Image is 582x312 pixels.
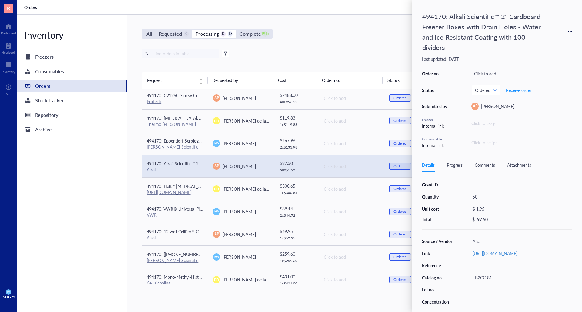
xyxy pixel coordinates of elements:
a: Protech [147,98,161,104]
td: Click to add [318,155,384,177]
div: Click to assign [471,139,572,146]
div: - [470,180,572,189]
a: Alkali [147,235,156,241]
div: Ordered [393,232,407,237]
td: Click to add [318,223,384,245]
span: KW [7,291,10,293]
div: Submitted by [422,103,449,109]
a: Stock tracker [17,94,127,107]
div: Last updated: [DATE] [422,56,572,62]
div: Account [3,295,15,298]
div: Ordered [393,186,407,191]
a: Archive [17,123,127,136]
th: Requested by [208,72,273,89]
div: 50 x $ 1.95 [280,168,314,172]
div: 400 x $ 6.22 [280,100,314,104]
th: Status [383,72,426,89]
span: 494170: Mono-Methyl-Histone H3 (Lys4) (D1A9) XP® Rabbit mAb #5326 [147,274,286,280]
a: VWR [147,212,157,218]
div: Click to add [324,95,380,101]
a: [PERSON_NAME] Scientific [147,257,198,263]
div: Ordered [393,141,407,146]
span: 494170: C212SG Screw Guide With 020" (.51mm) Hole 1/16" [147,92,263,98]
div: 18 [228,31,233,37]
span: 494170: Alkali Scientific™ 2" Cardboard Freezer Boxes with Drain Holes - Water and Ice Resistant ... [147,160,378,166]
span: Request [147,77,196,84]
div: - [470,297,572,306]
div: $ 1.95 [470,205,570,213]
div: Link [422,251,453,256]
div: Notebook [2,51,15,54]
div: 1 x $ 119.83 [280,122,314,127]
th: Order no. [317,72,383,89]
div: Click to add [324,186,380,192]
div: $ 259.60 [280,251,314,257]
div: Consumables [35,67,64,76]
div: Add [6,92,12,96]
div: Alkali [470,237,572,245]
span: 494170: [[PHONE_NUMBER]] 25 mL individually wrapped resevoirs [147,251,274,257]
div: Ordered [393,164,407,169]
div: $ 69.95 [280,228,314,235]
th: Cost [273,72,317,89]
div: Consumable [422,136,449,142]
div: Processing [196,30,219,38]
div: Click to add [324,163,380,169]
div: Freezers [35,53,54,61]
span: [PERSON_NAME] [222,231,256,237]
td: Click to add [318,177,384,200]
div: Orders [35,82,50,90]
div: Grant ID [422,182,453,187]
a: Orders [24,5,38,10]
span: 494170: Halt™ [MEDICAL_DATA] and Phosphatase Inhibitor Cocktail (100X) [147,183,289,189]
div: 1917 [263,31,268,37]
span: [PERSON_NAME] [481,103,514,109]
div: 0 [221,31,226,37]
span: Receive order [506,88,531,93]
a: Notebook [2,41,15,54]
div: Comments [475,162,495,168]
div: Source / Vendor [422,238,453,244]
span: DD [214,277,219,282]
span: [PERSON_NAME] de la [PERSON_NAME] [222,118,300,124]
div: Internal link [422,123,449,129]
div: Click to assign [471,120,572,126]
span: AP [214,232,219,237]
button: Receive order [506,85,532,95]
div: segmented control [142,29,273,39]
div: Status [422,87,449,93]
span: KW [214,255,219,259]
div: $ 119.83 [280,114,314,121]
span: AP [214,163,219,169]
div: All [146,30,152,38]
span: [PERSON_NAME] [222,209,256,215]
div: Lot no. [422,287,453,292]
div: 494170: Alkali Scientific™ 2" Cardboard Freezer Boxes with Drain Holes - Water and Ice Resistant ... [420,10,547,54]
div: Ordered [393,277,407,282]
span: [PERSON_NAME] [222,140,256,146]
a: Cell signaling [147,280,170,286]
div: Order no. [422,71,449,76]
div: 1 x $ 431.00 [280,281,314,286]
td: Click to add [318,109,384,132]
span: Ordered [475,87,496,93]
span: KW [214,209,219,214]
div: Details [422,162,435,168]
span: [PERSON_NAME] de la [PERSON_NAME] [222,277,300,283]
div: Quantity [422,194,453,199]
div: 0 [184,31,189,37]
div: Click to add [324,276,380,283]
span: AP [473,103,477,109]
div: Ordered [393,118,407,123]
a: Thermo [PERSON_NAME] [147,121,196,127]
div: Internal link [422,142,449,149]
div: Stock tracker [35,96,64,105]
td: Click to add [318,245,384,268]
span: DD [214,118,219,123]
div: Inventory [17,29,127,41]
div: $ 300.65 [280,182,314,189]
div: Ordered [393,209,407,214]
span: 494170: [MEDICAL_DATA], 99.6%, ACS reagent, meets the requirements of Reag.Ph.Eur. [147,115,312,121]
div: Repository [35,111,58,119]
span: [PERSON_NAME] [222,254,256,260]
